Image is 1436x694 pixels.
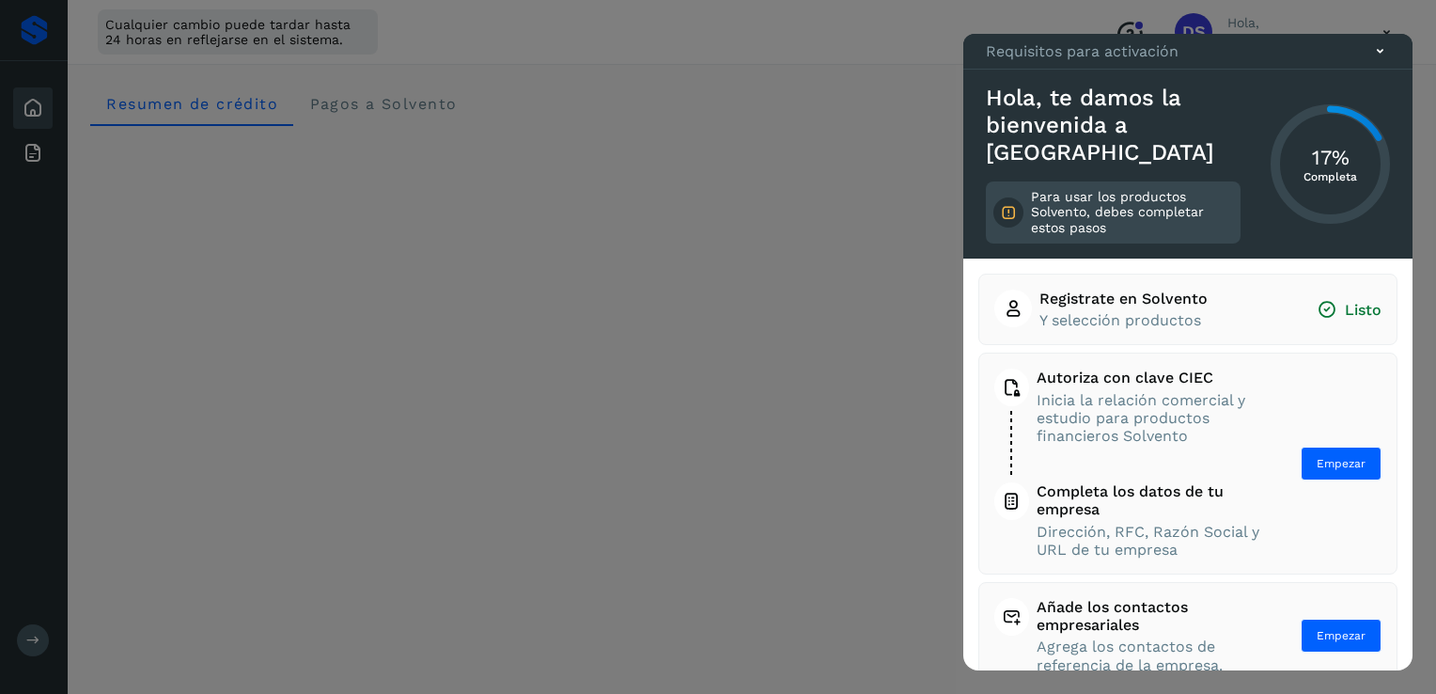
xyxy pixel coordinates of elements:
[1031,189,1233,236] p: Para usar los productos Solvento, debes completar estos pasos
[1037,598,1265,634] span: Añade los contactos empresariales
[1317,300,1381,320] span: Listo
[1301,447,1381,481] button: Empezar
[994,369,1381,559] button: Autoriza con clave CIECInicia la relación comercial y estudio para productos financieros Solvento...
[994,598,1381,674] button: Añade los contactos empresarialesAgrega los contactos de referencia de la empresa.Empezar
[1037,523,1265,559] span: Dirección, RFC, Razón Social y URL de tu empresa
[1037,638,1265,673] span: Agrega los contactos de referencia de la empresa.
[1037,369,1265,386] span: Autoriza con clave CIEC
[1317,455,1366,472] span: Empezar
[1037,482,1265,518] span: Completa los datos de tu empresa
[1039,311,1208,329] span: Y selección productos
[1301,619,1381,653] button: Empezar
[1303,145,1357,169] h3: 17%
[1037,391,1265,446] span: Inicia la relación comercial y estudio para productos financieros Solvento
[994,290,1381,329] button: Registrate en SolventoY selección productosListo
[1317,627,1366,644] span: Empezar
[1303,170,1357,183] p: Completa
[963,34,1413,70] div: Requisitos para activación
[986,42,1178,60] p: Requisitos para activación
[1039,290,1208,308] span: Registrate en Solvento
[986,85,1241,166] h3: Hola, te damos la bienvenida a [GEOGRAPHIC_DATA]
